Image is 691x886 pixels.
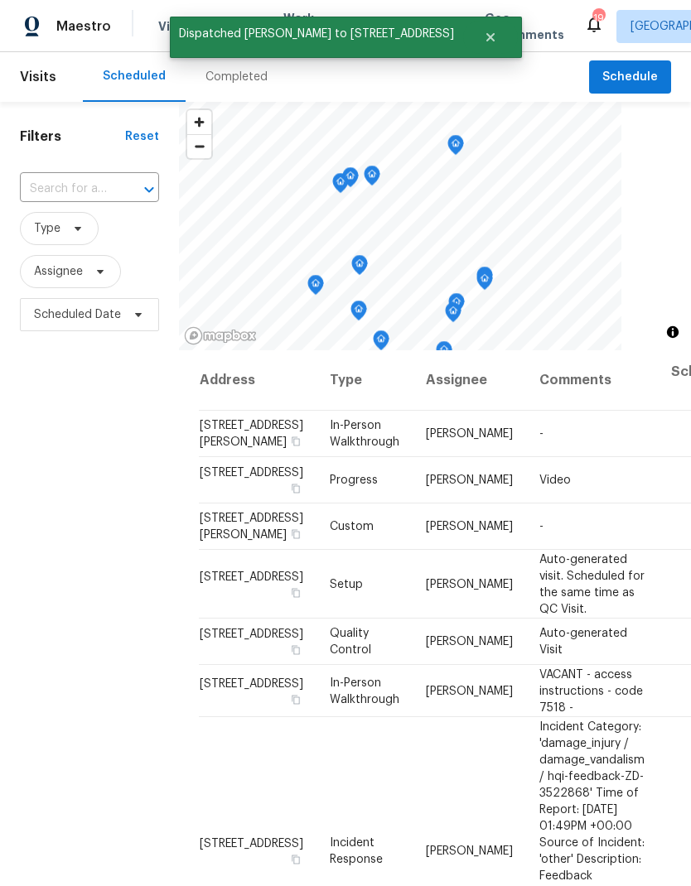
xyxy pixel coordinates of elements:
button: Open [138,178,161,201]
div: Map marker [364,166,380,191]
span: Dispatched [PERSON_NAME] to [STREET_ADDRESS] [170,17,463,51]
span: Visits [158,18,192,35]
span: Work Orders [283,10,326,43]
button: Copy Address [288,851,303,866]
span: Video [539,474,571,486]
div: Completed [205,69,268,85]
span: - [539,521,544,532]
th: Comments [526,350,658,411]
th: Address [199,350,317,411]
span: Zoom out [187,135,211,158]
button: Toggle attribution [663,322,683,342]
span: Setup [330,578,363,590]
div: Map marker [447,135,464,161]
div: Map marker [307,275,324,301]
button: Copy Address [288,691,303,706]
button: Copy Address [288,643,303,657]
span: [STREET_ADDRESS][PERSON_NAME] [200,420,303,448]
span: Geo Assignments [485,10,564,43]
span: Quality Control [330,628,371,656]
span: Type [34,220,60,237]
span: [PERSON_NAME] [426,845,513,856]
span: [STREET_ADDRESS] [200,677,303,689]
div: Map marker [476,270,493,296]
span: Scheduled Date [34,306,121,323]
div: Map marker [445,302,461,328]
h1: Filters [20,128,125,145]
button: Zoom out [187,134,211,158]
a: Mapbox homepage [184,326,257,345]
span: [STREET_ADDRESS] [200,467,303,479]
input: Search for an address... [20,176,113,202]
span: [PERSON_NAME] [426,685,513,696]
span: [STREET_ADDRESS][PERSON_NAME] [200,513,303,541]
span: [PERSON_NAME] [426,636,513,648]
span: Auto-generated Visit [539,628,627,656]
span: [STREET_ADDRESS] [200,628,303,640]
div: Map marker [332,173,349,199]
span: Auto-generated visit. Scheduled for the same time as QC Visit. [539,553,645,614]
span: [PERSON_NAME] [426,578,513,590]
span: Assignee [34,263,83,280]
span: [STREET_ADDRESS] [200,837,303,849]
th: Assignee [413,350,526,411]
div: Map marker [448,293,465,319]
div: Map marker [476,267,493,292]
span: Schedule [602,67,658,88]
span: Maestro [56,18,111,35]
span: Visits [20,59,56,95]
div: Map marker [351,255,368,281]
button: Schedule [589,60,671,94]
button: Zoom in [187,110,211,134]
span: - [539,428,544,440]
span: Incident Response [330,836,383,864]
span: [PERSON_NAME] [426,428,513,440]
canvas: Map [179,102,621,350]
div: 19 [592,10,604,26]
span: In-Person Walkthrough [330,677,399,705]
span: [PERSON_NAME] [426,474,513,486]
div: Scheduled [103,68,166,84]
span: [PERSON_NAME] [426,521,513,532]
div: Map marker [342,167,359,193]
button: Copy Address [288,585,303,599]
button: Close [463,21,518,54]
span: VACANT - access instructions - code 7518 - [539,668,643,713]
span: [STREET_ADDRESS] [200,571,303,582]
span: Toggle attribution [668,323,678,341]
div: Reset [125,128,159,145]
